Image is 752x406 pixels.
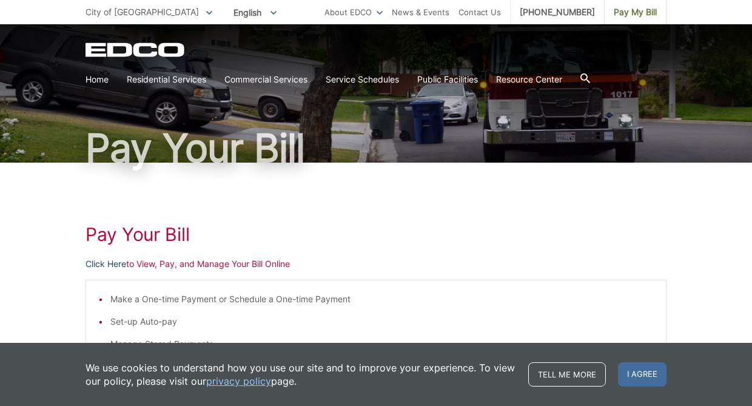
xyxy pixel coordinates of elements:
h1: Pay Your Bill [86,223,666,245]
a: EDCD logo. Return to the homepage. [86,42,186,57]
span: English [224,2,286,22]
a: Contact Us [458,5,501,19]
li: Manage Stored Payments [110,337,654,351]
a: privacy policy [206,374,271,388]
a: Residential Services [127,73,206,86]
p: to View, Pay, and Manage Your Bill Online [86,257,666,271]
a: Service Schedules [326,73,399,86]
span: I agree [618,362,666,387]
a: Resource Center [496,73,562,86]
a: Tell me more [528,362,606,387]
h1: Pay Your Bill [86,129,666,167]
a: About EDCO [324,5,383,19]
a: Click Here [86,257,126,271]
li: Set-up Auto-pay [110,315,654,328]
span: Pay My Bill [614,5,657,19]
li: Make a One-time Payment or Schedule a One-time Payment [110,293,654,306]
a: News & Events [392,5,449,19]
a: Home [86,73,109,86]
a: Commercial Services [224,73,307,86]
a: Public Facilities [417,73,478,86]
p: We use cookies to understand how you use our site and to improve your experience. To view our pol... [86,361,516,388]
span: City of [GEOGRAPHIC_DATA] [86,7,199,17]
